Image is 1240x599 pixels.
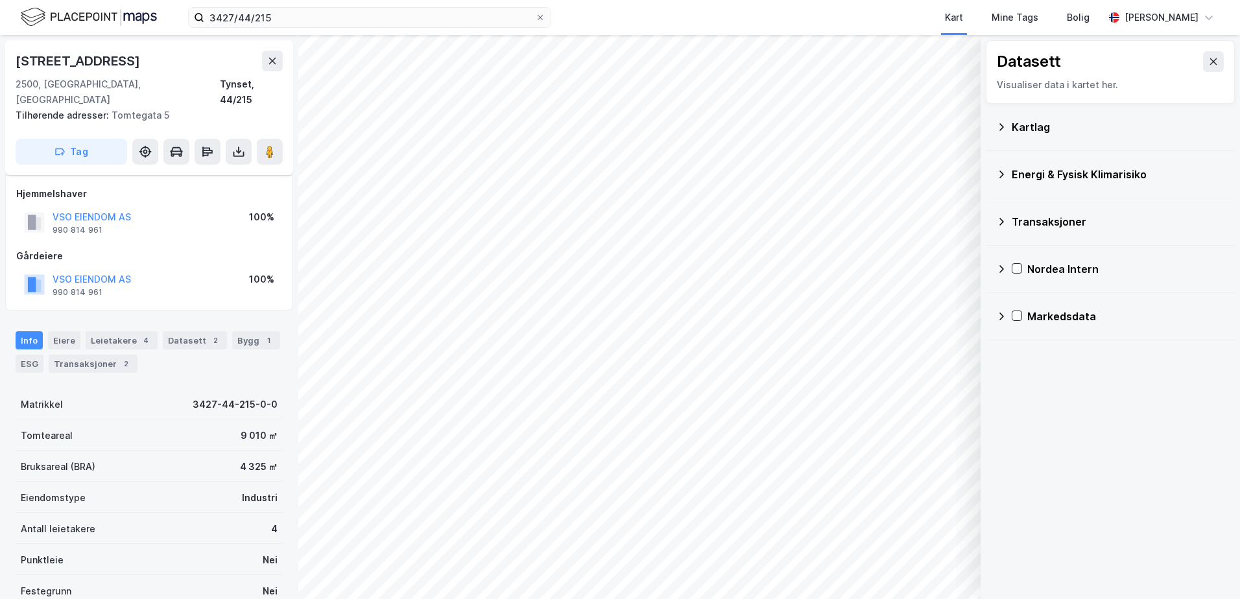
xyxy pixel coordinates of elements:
div: Eiere [48,331,80,349]
div: Tomtegata 5 [16,108,272,123]
div: [PERSON_NAME] [1125,10,1198,25]
div: Datasett [163,331,227,349]
div: Transaksjoner [49,355,137,373]
div: Transaksjoner [1012,214,1224,229]
div: 4 [139,334,152,347]
div: Industri [242,490,278,506]
div: Bygg [232,331,280,349]
div: Kart [945,10,963,25]
div: 2500, [GEOGRAPHIC_DATA], [GEOGRAPHIC_DATA] [16,76,220,108]
div: 990 814 961 [53,287,102,298]
img: logo.f888ab2527a4732fd821a326f86c7f29.svg [21,6,157,29]
div: Markedsdata [1027,309,1224,324]
button: Tag [16,139,127,165]
div: Mine Tags [992,10,1038,25]
div: Energi & Fysisk Klimarisiko [1012,167,1224,182]
div: Matrikkel [21,397,63,412]
div: Tynset, 44/215 [220,76,283,108]
div: Festegrunn [21,583,71,599]
div: 9 010 ㎡ [241,428,278,443]
div: Antall leietakere [21,521,95,537]
div: [STREET_ADDRESS] [16,51,143,71]
div: Nei [263,552,278,568]
div: Bolig [1067,10,1090,25]
div: 2 [209,334,222,347]
div: Visualiser data i kartet her. [997,77,1224,93]
div: 2 [119,357,132,370]
input: Søk på adresse, matrikkel, gårdeiere, leietakere eller personer [204,8,535,27]
div: Datasett [997,51,1061,72]
div: 100% [249,272,274,287]
div: Gårdeiere [16,248,282,264]
div: 4 325 ㎡ [240,459,278,475]
div: Eiendomstype [21,490,86,506]
div: Punktleie [21,552,64,568]
div: Info [16,331,43,349]
div: 1 [262,334,275,347]
div: Nordea Intern [1027,261,1224,277]
div: 100% [249,209,274,225]
div: 990 814 961 [53,225,102,235]
div: 4 [271,521,278,537]
div: Kartlag [1012,119,1224,135]
div: Nei [263,583,278,599]
div: Hjemmelshaver [16,186,282,202]
div: Tomteareal [21,428,73,443]
span: Tilhørende adresser: [16,110,112,121]
div: 3427-44-215-0-0 [193,397,278,412]
div: Bruksareal (BRA) [21,459,95,475]
div: Leietakere [86,331,158,349]
div: ESG [16,355,43,373]
iframe: Chat Widget [1175,537,1240,599]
